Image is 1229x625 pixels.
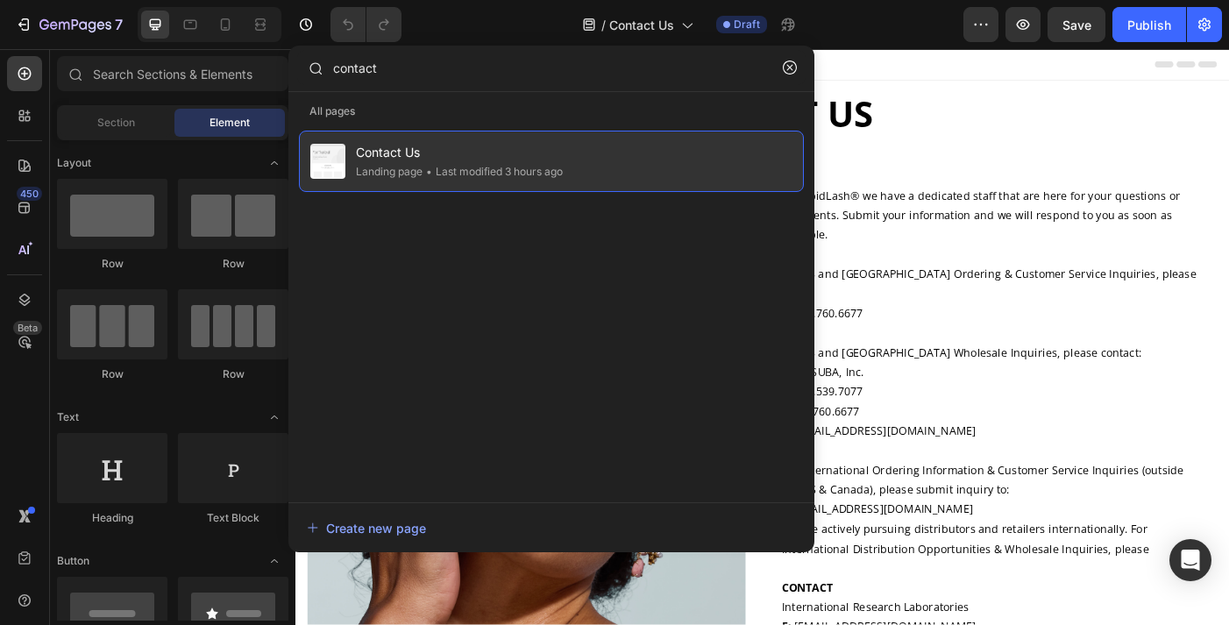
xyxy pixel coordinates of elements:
p: 7 [115,14,123,35]
div: Row [178,256,288,272]
p: For US and [GEOGRAPHIC_DATA] Wholesale Inquiries, please contact: ROCASUBA, Inc. [548,331,1038,375]
p: At RapidLash® we have a dedicated staff that are here for your questions or comments. Submit your... [548,154,1038,221]
span: Element [210,115,250,131]
span: Contact Us [356,142,563,163]
div: Row [57,256,167,272]
div: Row [57,366,167,382]
button: Save [1048,7,1105,42]
strong: E: [548,510,558,527]
input: Search Page [297,50,806,85]
div: Create new page [307,519,426,537]
button: 7 [7,7,131,42]
span: / [601,16,606,34]
span: Save [1062,18,1091,32]
p: We are actively pursuing distributors and retailers internationally. For International Distributi... [548,529,1038,573]
p: 877.760.6677 [548,397,1038,419]
div: Open Intercom Messenger [1169,539,1211,581]
span: Toggle open [260,547,288,575]
p: For International Ordering Information & Customer Service Inquiries (outside [548,464,1038,486]
span: Section [97,115,135,131]
button: Publish [1112,7,1186,42]
div: 450 [17,187,42,201]
p: the US & Canada), please submit inquiry to: [548,486,1038,508]
div: Heading [57,510,167,526]
div: Last modified 3 hours ago [423,163,563,181]
strong: T [548,289,555,306]
p: : 877.760.6677 [548,287,1038,309]
strong: E: [548,422,558,438]
div: Row [178,366,288,382]
span: Text [57,409,79,425]
div: Publish [1127,16,1171,34]
span: Button [57,553,89,569]
p: CONTACT US [2,38,1050,109]
span: Layout [57,155,91,171]
span: Draft [734,17,760,32]
div: Beta [13,321,42,335]
span: Toggle open [260,403,288,431]
input: Search Sections & Elements [57,56,288,91]
strong: CONTACT [548,599,606,615]
div: Text Block [178,510,288,526]
span: Contact Us [609,16,674,34]
strong: T [548,378,555,394]
div: Landing page [356,163,423,181]
p: For US and [GEOGRAPHIC_DATA] Ordering & Customer Service Inquiries, please call: [548,243,1038,287]
span: Toggle open [260,149,288,177]
strong: T: [548,400,558,416]
a: [EMAIL_ADDRESS][DOMAIN_NAME] [558,510,764,527]
p: All pages [288,103,814,120]
div: Undo/Redo [330,7,401,42]
a: [EMAIL_ADDRESS][DOMAIN_NAME] [562,422,767,438]
p: : 508.539.7077 [548,375,1038,397]
button: Create new page [306,510,797,545]
span: • [426,165,432,178]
